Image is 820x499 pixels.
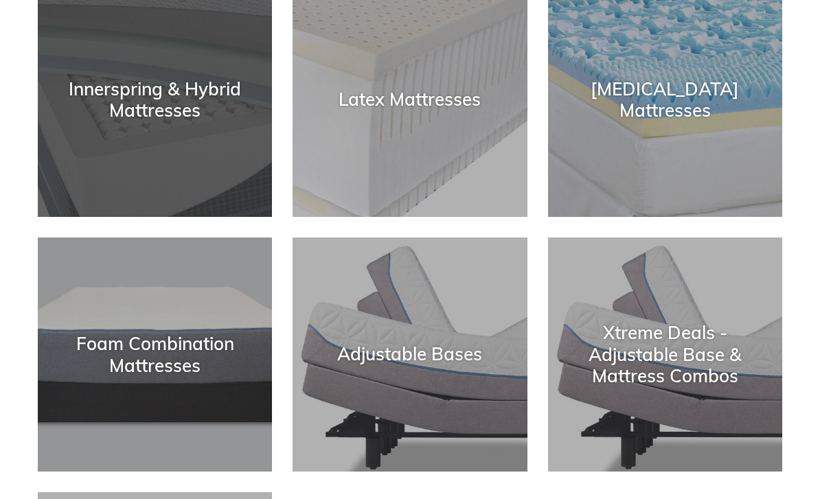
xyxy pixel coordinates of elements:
div: Foam Combination Mattresses [38,333,272,375]
div: Innerspring & Hybrid Mattresses [38,78,272,121]
div: Latex Mattresses [293,89,527,111]
div: Adjustable Bases [293,344,527,365]
a: Adjustable Bases [293,237,527,472]
a: Xtreme Deals - Adjustable Base & Mattress Combos [548,237,782,472]
div: Xtreme Deals - Adjustable Base & Mattress Combos [548,323,782,387]
a: Foam Combination Mattresses [38,237,272,472]
div: [MEDICAL_DATA] Mattresses [548,78,782,121]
